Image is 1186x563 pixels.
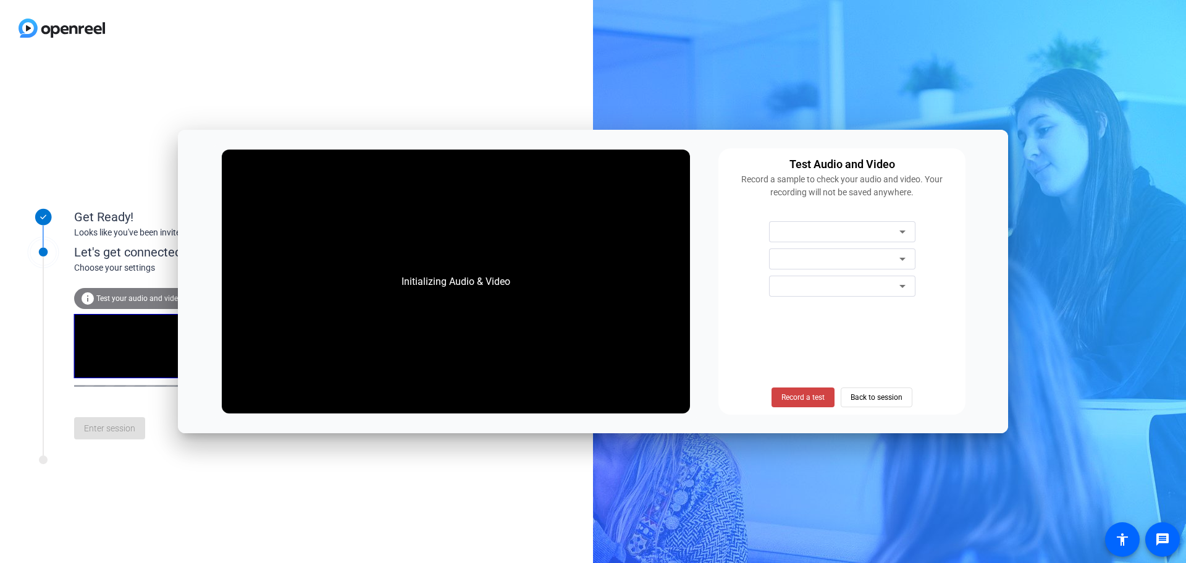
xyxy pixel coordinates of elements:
[1115,532,1130,547] mat-icon: accessibility
[74,226,321,239] div: Looks like you've been invited to join
[781,392,825,403] span: Record a test
[74,208,321,226] div: Get Ready!
[80,291,95,306] mat-icon: info
[96,294,182,303] span: Test your audio and video
[389,262,523,302] div: Initializing Audio & Video
[1155,532,1170,547] mat-icon: message
[74,261,347,274] div: Choose your settings
[74,243,347,261] div: Let's get connected.
[726,173,958,199] div: Record a sample to check your audio and video. Your recording will not be saved anywhere.
[851,386,902,409] span: Back to session
[789,156,895,173] div: Test Audio and Video
[772,387,835,407] button: Record a test
[841,387,912,407] button: Back to session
